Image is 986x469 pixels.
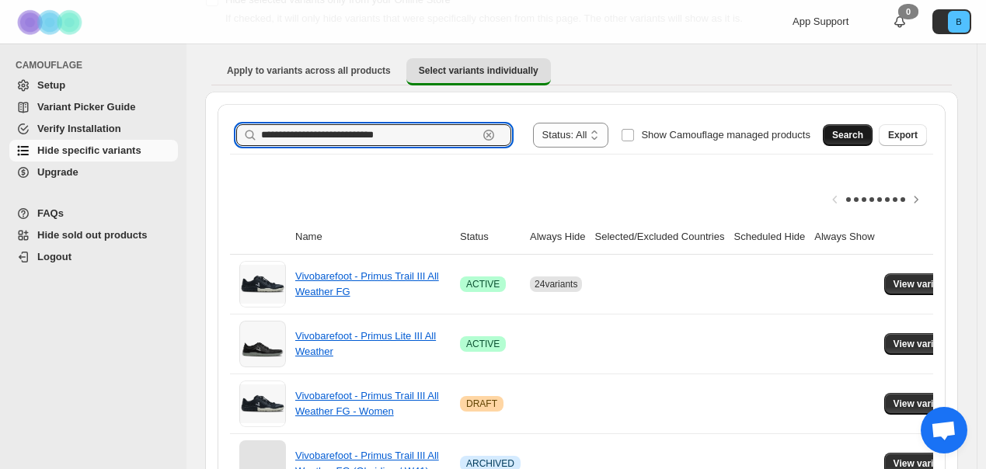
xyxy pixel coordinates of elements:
span: FAQs [37,207,64,219]
button: Export [879,124,927,146]
a: Hide specific variants [9,140,178,162]
th: Always Show [810,220,879,255]
button: Search [823,124,873,146]
span: Upgrade [37,166,78,178]
button: Scroll table right one column [905,189,927,210]
span: ACTIVE [466,338,500,350]
span: Logout [37,251,71,262]
span: ACTIVE [466,278,500,290]
span: 24 variants [535,279,577,290]
a: Verify Installation [9,118,178,140]
span: Search [832,129,863,141]
a: Vivobarefoot - Primus Trail III All Weather FG [295,270,439,297]
a: Open chat [921,407,967,453]
th: Always Hide [525,220,591,255]
span: Apply to variants across all products [227,64,391,77]
span: View variants [894,338,953,350]
button: View variants [884,393,963,415]
div: 0 [898,4,918,19]
span: View variants [894,278,953,290]
a: Vivobarefoot - Primus Lite III All Weather [295,330,436,357]
span: Verify Installation [37,123,121,134]
a: 0 [892,14,908,30]
span: Avatar with initials B [948,11,970,33]
button: Select variants individually [406,58,551,85]
a: Variant Picker Guide [9,96,178,118]
span: Select variants individually [419,64,538,77]
th: Name [291,220,455,255]
span: App Support [793,16,848,27]
span: Hide specific variants [37,144,141,156]
img: Vivobarefoot - Primus Lite III All Weather [239,321,286,367]
span: Show Camouflage managed products [641,129,810,141]
th: Selected/Excluded Countries [591,220,730,255]
th: Status [455,220,525,255]
button: View variants [884,333,963,355]
span: View variants [894,398,953,410]
a: Hide sold out products [9,224,178,246]
a: Upgrade [9,162,178,183]
img: Camouflage [12,1,90,43]
a: Setup [9,75,178,96]
a: Logout [9,246,178,268]
button: View variants [884,273,963,295]
span: Export [888,129,918,141]
button: Apply to variants across all products [214,58,403,83]
button: Avatar with initials B [932,9,971,34]
th: Scheduled Hide [729,220,810,255]
span: DRAFT [466,398,497,410]
button: Clear [481,127,496,143]
a: FAQs [9,203,178,224]
span: Setup [37,79,65,91]
text: B [956,17,961,26]
span: CAMOUFLAGE [16,59,179,71]
span: Hide sold out products [37,229,148,241]
span: Variant Picker Guide [37,101,135,113]
a: Vivobarefoot - Primus Trail III All Weather FG - Women [295,390,439,417]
